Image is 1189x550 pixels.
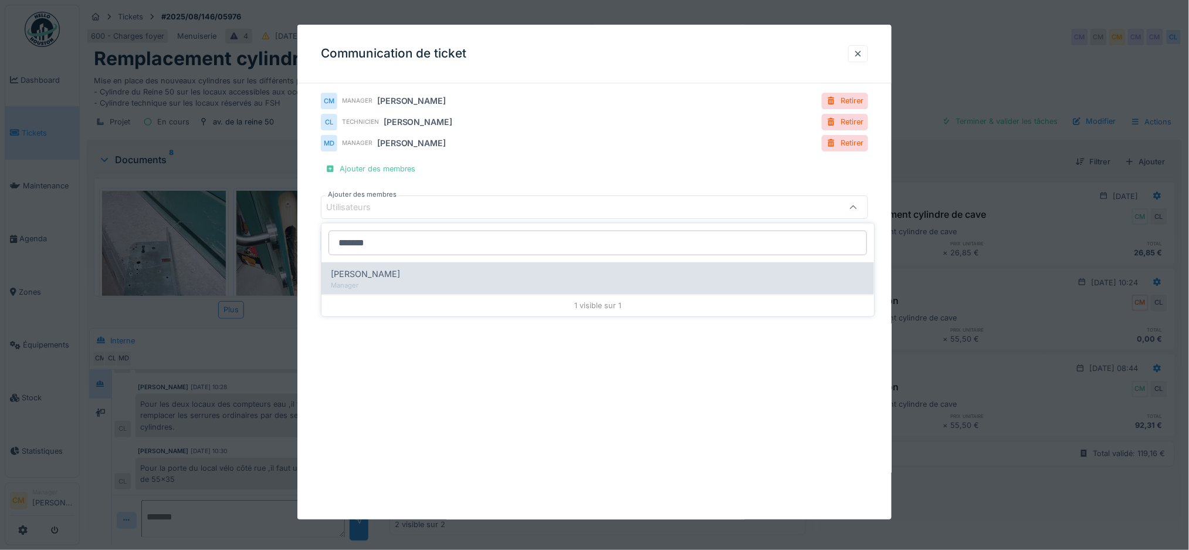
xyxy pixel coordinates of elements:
div: Manager [342,96,372,105]
h3: Communication de ticket [321,46,467,61]
div: [PERSON_NAME] [377,137,446,150]
div: Utilisateurs [326,201,387,214]
label: Ajouter des membres [326,190,399,200]
div: Ajouter des membres [321,161,421,177]
div: Retirer [822,93,868,109]
div: Retirer [822,136,868,151]
div: Manager [331,280,865,290]
div: [PERSON_NAME] [384,116,453,129]
div: Technicien [342,117,379,126]
div: CL [321,114,337,130]
div: Manager [342,139,372,147]
div: [PERSON_NAME] [377,95,446,107]
div: 1 visible sur 1 [321,295,874,316]
div: MD [321,135,337,151]
div: Retirer [822,114,868,130]
div: CM [321,93,337,109]
span: [PERSON_NAME] [331,268,400,281]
